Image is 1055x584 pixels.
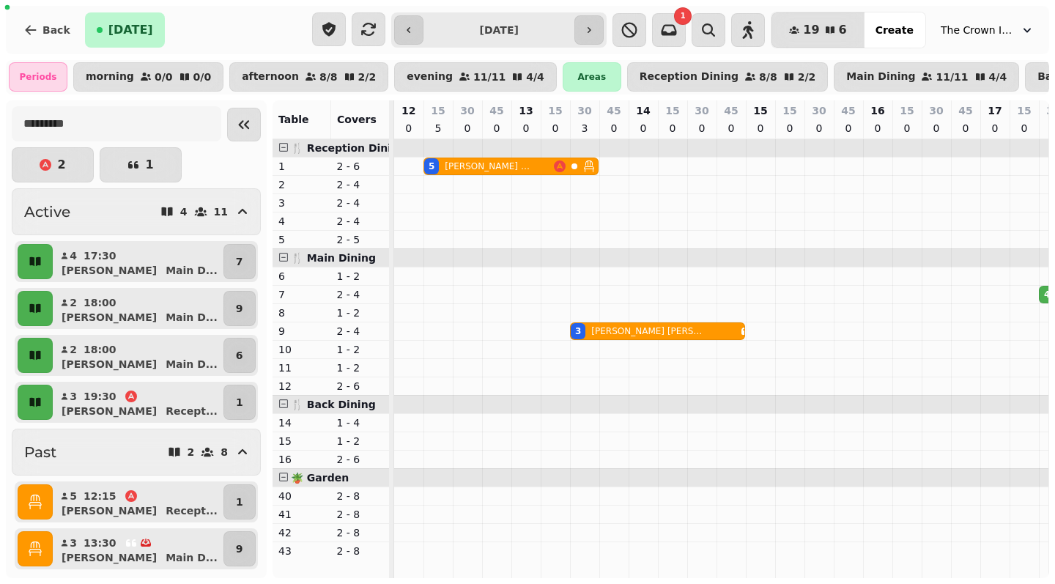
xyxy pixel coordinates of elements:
[337,214,384,229] p: 2 - 4
[813,121,825,136] p: 0
[577,103,591,118] p: 30
[337,489,384,503] p: 2 - 8
[56,291,221,326] button: 218:00[PERSON_NAME]Main D...
[429,160,434,172] div: 5
[69,342,78,357] p: 2
[278,324,325,339] p: 9
[84,489,116,503] p: 12:15
[696,121,708,136] p: 0
[278,544,325,558] p: 43
[667,121,678,136] p: 0
[319,72,338,82] p: 8 / 8
[223,484,256,520] button: 1
[803,24,819,36] span: 19
[337,306,384,320] p: 1 - 2
[901,121,913,136] p: 0
[637,121,649,136] p: 0
[445,160,530,172] p: [PERSON_NAME] Service
[1018,121,1030,136] p: 0
[407,71,453,83] p: evening
[834,62,1019,92] button: Main Dining11/114/4
[223,531,256,566] button: 9
[725,121,737,136] p: 0
[932,17,1043,43] button: The Crown Inn
[431,103,445,118] p: 15
[337,196,384,210] p: 2 - 4
[563,62,621,92] div: Areas
[69,248,78,263] p: 4
[665,103,679,118] p: 15
[759,72,777,82] p: 8 / 8
[1017,103,1031,118] p: 15
[278,489,325,503] p: 40
[337,269,384,284] p: 1 - 2
[941,23,1014,37] span: The Crown Inn
[278,525,325,540] p: 42
[24,442,56,462] h2: Past
[337,342,384,357] p: 1 - 2
[489,103,503,118] p: 45
[69,295,78,310] p: 2
[681,12,686,20] span: 1
[337,415,384,430] p: 1 - 4
[84,536,116,550] p: 13:30
[575,325,581,337] div: 3
[337,159,384,174] p: 2 - 6
[57,159,65,171] p: 2
[56,338,221,373] button: 218:00[PERSON_NAME]Main D...
[473,72,506,82] p: 11 / 11
[291,399,376,410] span: 🍴 Back Dining
[358,72,377,82] p: 2 / 2
[278,415,325,430] p: 14
[278,379,325,393] p: 12
[839,24,847,36] span: 6
[236,495,243,509] p: 1
[337,507,384,522] p: 2 - 8
[640,71,738,83] p: Reception Dining
[236,395,243,410] p: 1
[69,489,78,503] p: 5
[278,434,325,448] p: 15
[278,114,309,125] span: Table
[549,121,561,136] p: 0
[278,361,325,375] p: 11
[1044,289,1050,300] div: 4
[960,121,971,136] p: 0
[56,385,221,420] button: 319:30[PERSON_NAME]Recept...
[278,196,325,210] p: 3
[812,103,826,118] p: 30
[180,207,188,217] p: 4
[900,103,914,118] p: 15
[929,103,943,118] p: 30
[12,147,94,182] button: 2
[755,121,766,136] p: 0
[12,188,261,235] button: Active411
[278,269,325,284] p: 6
[56,484,221,520] button: 512:15[PERSON_NAME]Recept...
[695,103,708,118] p: 30
[278,287,325,302] p: 7
[337,287,384,302] p: 2 - 4
[460,103,474,118] p: 30
[188,447,195,457] p: 2
[491,121,503,136] p: 0
[432,121,444,136] p: 5
[236,254,243,269] p: 7
[84,295,116,310] p: 18:00
[12,429,261,476] button: Past28
[278,306,325,320] p: 8
[337,379,384,393] p: 2 - 6
[591,325,704,337] p: [PERSON_NAME] [PERSON_NAME]
[337,232,384,247] p: 2 - 5
[462,121,473,136] p: 0
[108,24,153,36] span: [DATE]
[223,244,256,279] button: 7
[548,103,562,118] p: 15
[84,248,116,263] p: 17:30
[337,544,384,558] p: 2 - 8
[337,361,384,375] p: 1 - 2
[166,550,218,565] p: Main D ...
[846,71,915,83] p: Main Dining
[242,71,299,83] p: afternoon
[401,103,415,118] p: 12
